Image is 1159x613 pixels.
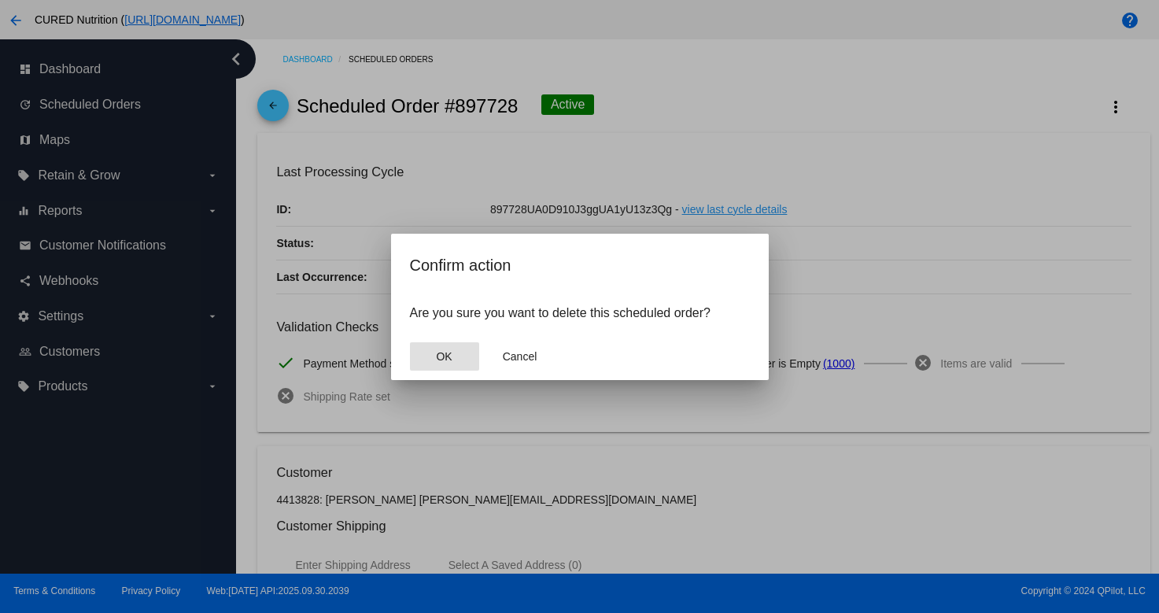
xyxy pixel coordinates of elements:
[436,350,452,363] span: OK
[410,342,479,371] button: Close dialog
[410,253,750,278] h2: Confirm action
[503,350,537,363] span: Cancel
[485,342,555,371] button: Close dialog
[410,306,750,320] p: Are you sure you want to delete this scheduled order?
